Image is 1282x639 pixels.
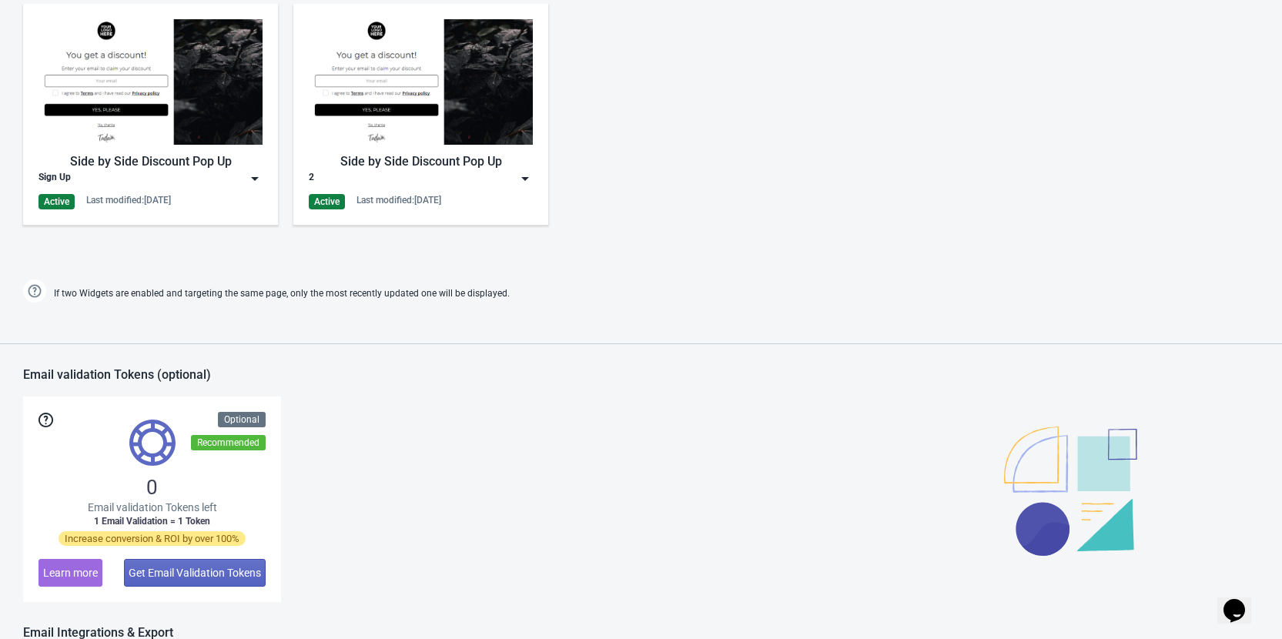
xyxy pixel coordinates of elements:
div: Side by Side Discount Pop Up [309,152,533,171]
div: Optional [218,412,266,427]
img: regular_popup.jpg [38,19,263,145]
div: 2 [309,171,314,186]
iframe: chat widget [1217,577,1267,624]
img: regular_popup.jpg [309,19,533,145]
div: Side by Side Discount Pop Up [38,152,263,171]
span: 0 [146,475,158,500]
div: Active [38,194,75,209]
img: illustration.svg [1004,427,1137,556]
div: Last modified: [DATE] [86,194,171,206]
img: dropdown.png [517,171,533,186]
div: Last modified: [DATE] [356,194,441,206]
span: Get Email Validation Tokens [129,567,261,579]
span: Email validation Tokens left [88,500,217,515]
span: Increase conversion & ROI by over 100% [59,531,246,546]
div: Recommended [191,435,266,450]
button: Get Email Validation Tokens [124,559,266,587]
img: tokens.svg [129,420,176,466]
span: 1 Email Validation = 1 Token [94,515,210,527]
img: dropdown.png [247,171,263,186]
button: Learn more [38,559,102,587]
span: If two Widgets are enabled and targeting the same page, only the most recently updated one will b... [54,281,510,306]
div: Active [309,194,345,209]
div: Sign Up [38,171,71,186]
img: help.png [23,279,46,303]
span: Learn more [43,567,98,579]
